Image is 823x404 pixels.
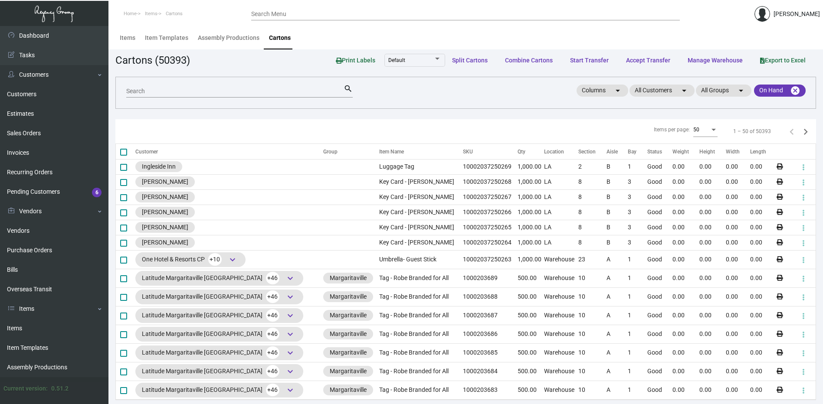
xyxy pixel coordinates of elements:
[544,189,578,205] td: LA
[607,235,628,250] td: B
[628,205,647,220] td: 3
[463,159,517,174] td: 10002037250269
[578,362,607,381] td: 10
[647,148,662,156] div: Status
[647,381,672,399] td: Good
[726,174,750,189] td: 0.00
[699,362,725,381] td: 0.00
[344,84,353,94] mat-icon: search
[266,365,279,378] span: +46
[266,328,279,340] span: +46
[750,325,777,343] td: 0.00
[672,250,700,269] td: 0.00
[518,362,544,381] td: 500.00
[726,189,750,205] td: 0.00
[672,205,700,220] td: 0.00
[544,148,564,156] div: Location
[699,325,725,343] td: 0.00
[285,385,295,395] span: keyboard_arrow_down
[142,309,297,322] div: Latitude Margaritaville [GEOGRAPHIC_DATA]
[3,384,48,393] div: Current version:
[750,148,766,156] div: Length
[726,343,750,362] td: 0.00
[699,174,725,189] td: 0.00
[672,381,700,399] td: 0.00
[672,287,700,306] td: 0.00
[518,189,544,205] td: 1,000.00
[330,274,367,283] div: Margaritaville
[445,52,495,68] button: Split Cartons
[330,292,367,301] div: Margaritaville
[463,235,517,250] td: 10002037250264
[628,343,647,362] td: 1
[628,381,647,399] td: 1
[699,220,725,235] td: 0.00
[628,235,647,250] td: 3
[578,287,607,306] td: 10
[285,348,295,358] span: keyboard_arrow_down
[578,174,607,189] td: 8
[628,362,647,381] td: 1
[619,52,677,68] button: Accept Transfer
[330,367,367,376] div: Margaritaville
[544,220,578,235] td: LA
[647,362,672,381] td: Good
[647,189,672,205] td: Good
[607,325,628,343] td: A
[379,189,463,205] td: Key Card - [PERSON_NAME]
[736,85,746,96] mat-icon: arrow_drop_down
[750,159,777,174] td: 0.00
[672,325,700,343] td: 0.00
[672,343,700,362] td: 0.00
[578,325,607,343] td: 10
[785,124,799,138] button: Previous page
[379,343,463,362] td: Tag - Robe Branded for All
[688,57,743,64] span: Manage Warehouse
[726,220,750,235] td: 0.00
[672,220,700,235] td: 0.00
[750,174,777,189] td: 0.00
[578,148,596,156] div: Section
[699,189,725,205] td: 0.00
[750,287,777,306] td: 0.00
[518,235,544,250] td: 1,000.00
[628,148,647,156] div: Bay
[577,85,628,97] mat-chip: Columns
[544,362,578,381] td: Warehouse
[726,287,750,306] td: 0.00
[607,381,628,399] td: A
[607,205,628,220] td: B
[142,272,297,285] div: Latitude Margaritaville [GEOGRAPHIC_DATA]
[285,366,295,377] span: keyboard_arrow_down
[726,250,750,269] td: 0.00
[198,33,259,42] div: Assembly Productions
[379,250,463,269] td: Umbrella- Guest Stick
[544,148,578,156] div: Location
[647,148,672,156] div: Status
[227,254,238,265] span: keyboard_arrow_down
[699,306,725,325] td: 0.00
[145,33,188,42] div: Item Templates
[379,174,463,189] td: Key Card - [PERSON_NAME]
[135,144,323,159] th: Customer
[699,381,725,399] td: 0.00
[647,269,672,287] td: Good
[672,148,700,156] div: Weight
[753,52,813,68] button: Export to Excel
[379,148,404,156] div: Item Name
[607,287,628,306] td: A
[142,162,176,171] div: Ingleside Inn
[699,343,725,362] td: 0.00
[607,148,628,156] div: Aisle
[726,269,750,287] td: 0.00
[379,205,463,220] td: Key Card - [PERSON_NAME]
[672,269,700,287] td: 0.00
[266,309,279,322] span: +46
[518,287,544,306] td: 500.00
[51,384,69,393] div: 0.51.2
[578,343,607,362] td: 10
[463,325,517,343] td: 1000203686
[463,220,517,235] td: 10002037250265
[699,250,725,269] td: 0.00
[544,287,578,306] td: Warehouse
